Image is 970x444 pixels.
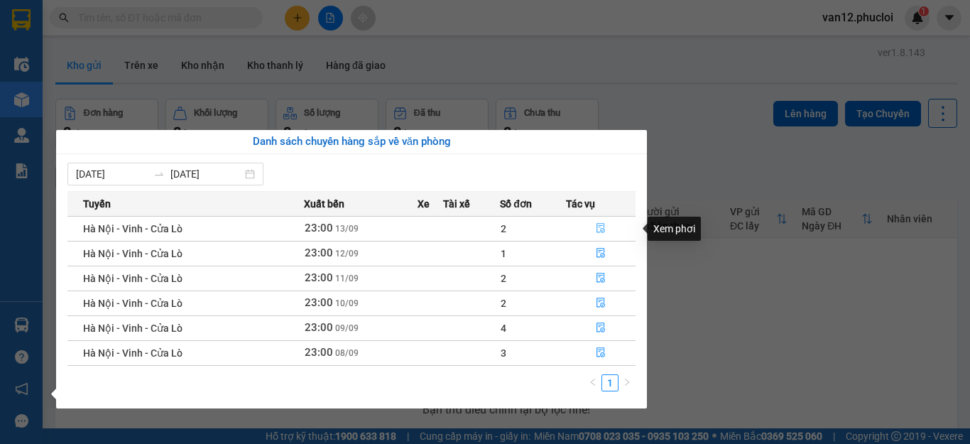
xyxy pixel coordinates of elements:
[83,248,182,259] span: Hà Nội - Vinh - Cửa Lò
[601,374,618,391] li: 1
[305,247,333,259] span: 23:00
[83,196,111,212] span: Tuyến
[567,342,635,364] button: file-done
[83,347,182,359] span: Hà Nội - Vinh - Cửa Lò
[584,374,601,391] li: Previous Page
[335,323,359,333] span: 09/09
[596,248,606,259] span: file-done
[618,374,636,391] li: Next Page
[584,374,601,391] button: left
[589,378,597,386] span: left
[83,323,182,334] span: Hà Nội - Vinh - Cửa Lò
[567,317,635,340] button: file-done
[335,298,359,308] span: 10/09
[596,223,606,234] span: file-done
[418,196,430,212] span: Xe
[501,347,506,359] span: 3
[618,374,636,391] button: right
[501,248,506,259] span: 1
[501,323,506,334] span: 4
[335,274,359,283] span: 11/09
[305,296,333,309] span: 23:00
[83,298,182,309] span: Hà Nội - Vinh - Cửa Lò
[305,346,333,359] span: 23:00
[567,267,635,290] button: file-done
[566,196,595,212] span: Tác vụ
[501,273,506,284] span: 2
[305,222,333,234] span: 23:00
[83,223,182,234] span: Hà Nội - Vinh - Cửa Lò
[623,378,631,386] span: right
[153,168,165,180] span: to
[602,375,618,391] a: 1
[567,292,635,315] button: file-done
[304,196,344,212] span: Xuất bến
[501,298,506,309] span: 2
[596,273,606,284] span: file-done
[170,166,242,182] input: Đến ngày
[305,321,333,334] span: 23:00
[648,217,701,241] div: Xem phơi
[500,196,532,212] span: Số đơn
[305,271,333,284] span: 23:00
[67,134,636,151] div: Danh sách chuyến hàng sắp về văn phòng
[596,347,606,359] span: file-done
[501,223,506,234] span: 2
[335,249,359,259] span: 12/09
[567,217,635,240] button: file-done
[83,273,182,284] span: Hà Nội - Vinh - Cửa Lò
[443,196,470,212] span: Tài xế
[335,224,359,234] span: 13/09
[153,168,165,180] span: swap-right
[76,166,148,182] input: Từ ngày
[567,242,635,265] button: file-done
[335,348,359,358] span: 08/09
[596,298,606,309] span: file-done
[596,323,606,334] span: file-done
